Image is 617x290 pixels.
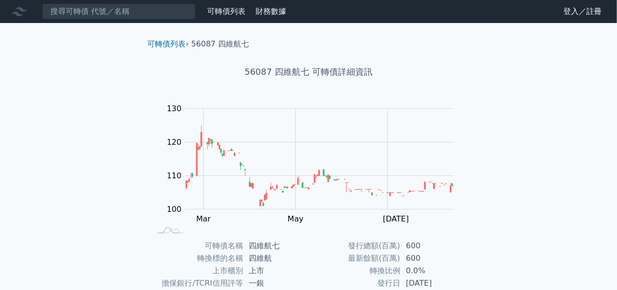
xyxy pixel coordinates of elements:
tspan: 120 [167,138,182,147]
td: 上市 [243,265,309,277]
td: 轉換標的名稱 [151,252,243,265]
td: 可轉債名稱 [151,240,243,252]
td: 上市櫃別 [151,265,243,277]
li: 56087 四維航七 [191,38,249,50]
td: 發行日 [309,277,400,290]
g: Chart [162,104,469,223]
td: 600 [400,252,466,265]
tspan: 100 [167,205,182,214]
tspan: 110 [167,171,182,180]
td: 發行總額(百萬) [309,240,400,252]
tspan: [DATE] [383,214,409,223]
tspan: Mar [197,214,211,223]
td: [DATE] [400,277,466,290]
td: 最新餘額(百萬) [309,252,400,265]
td: 0.0% [400,265,466,277]
tspan: May [288,214,303,223]
td: 一銀 [243,277,309,290]
input: 搜尋可轉債 代號／名稱 [42,3,196,20]
tspan: 130 [167,104,182,113]
td: 600 [400,240,466,252]
h1: 56087 四維航七 可轉債詳細資訊 [140,65,477,79]
a: 登入／註冊 [556,4,609,19]
td: 四維航 [243,252,309,265]
td: 轉換比例 [309,265,400,277]
a: 可轉債列表 [207,7,245,16]
a: 財務數據 [256,7,286,16]
td: 擔保銀行/TCRI信用評等 [151,277,243,290]
a: 可轉債列表 [148,39,186,48]
td: 四維航七 [243,240,309,252]
li: › [148,38,189,50]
